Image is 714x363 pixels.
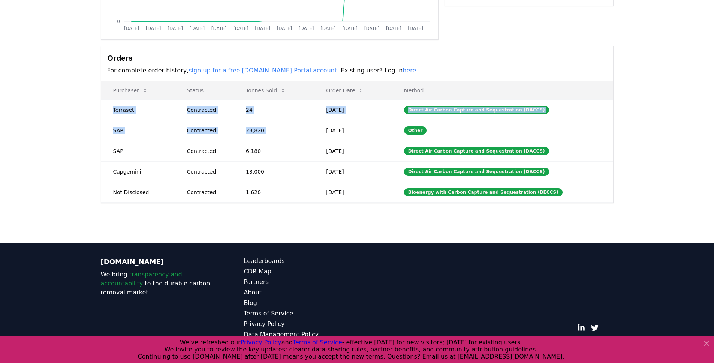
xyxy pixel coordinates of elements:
[404,126,427,135] div: Other
[244,256,357,265] a: Leaderboards
[255,26,270,31] tspan: [DATE]
[298,26,314,31] tspan: [DATE]
[404,168,549,176] div: Direct Air Carbon Capture and Sequestration (DACCS)
[591,324,599,331] a: Twitter
[101,120,175,141] td: SAP
[403,67,416,74] a: here
[233,26,248,31] tspan: [DATE]
[101,99,175,120] td: Terraset
[101,182,175,202] td: Not Disclosed
[320,83,370,98] button: Order Date
[187,147,228,155] div: Contracted
[314,182,392,202] td: [DATE]
[101,141,175,161] td: SAP
[187,127,228,134] div: Contracted
[578,324,585,331] a: LinkedIn
[117,19,120,24] tspan: 0
[145,26,161,31] tspan: [DATE]
[314,120,392,141] td: [DATE]
[244,309,357,318] a: Terms of Service
[187,168,228,175] div: Contracted
[404,188,563,196] div: Bioenergy with Carbon Capture and Sequestration (BECCS)
[101,270,214,297] p: We bring to the durable carbon removal market
[386,26,401,31] tspan: [DATE]
[101,161,175,182] td: Capgemini
[404,106,549,114] div: Direct Air Carbon Capture and Sequestration (DACCS)
[408,26,423,31] tspan: [DATE]
[320,26,336,31] tspan: [DATE]
[404,147,549,155] div: Direct Air Carbon Capture and Sequestration (DACCS)
[234,99,314,120] td: 24
[244,288,357,297] a: About
[314,141,392,161] td: [DATE]
[342,26,358,31] tspan: [DATE]
[234,120,314,141] td: 23,820
[244,267,357,276] a: CDR Map
[244,319,357,328] a: Privacy Policy
[107,52,607,64] h3: Orders
[211,26,226,31] tspan: [DATE]
[189,67,337,74] a: sign up for a free [DOMAIN_NAME] Portal account
[101,256,214,267] p: [DOMAIN_NAME]
[244,330,357,339] a: Data Management Policy
[314,161,392,182] td: [DATE]
[234,161,314,182] td: 13,000
[234,141,314,161] td: 6,180
[124,26,139,31] tspan: [DATE]
[168,26,183,31] tspan: [DATE]
[398,87,607,94] p: Method
[107,66,607,75] p: For complete order history, . Existing user? Log in .
[244,277,357,286] a: Partners
[181,87,228,94] p: Status
[364,26,379,31] tspan: [DATE]
[107,83,154,98] button: Purchaser
[187,189,228,196] div: Contracted
[234,182,314,202] td: 1,620
[187,106,228,114] div: Contracted
[189,26,205,31] tspan: [DATE]
[244,298,357,307] a: Blog
[101,271,182,287] span: transparency and accountability
[240,83,292,98] button: Tonnes Sold
[314,99,392,120] td: [DATE]
[277,26,292,31] tspan: [DATE]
